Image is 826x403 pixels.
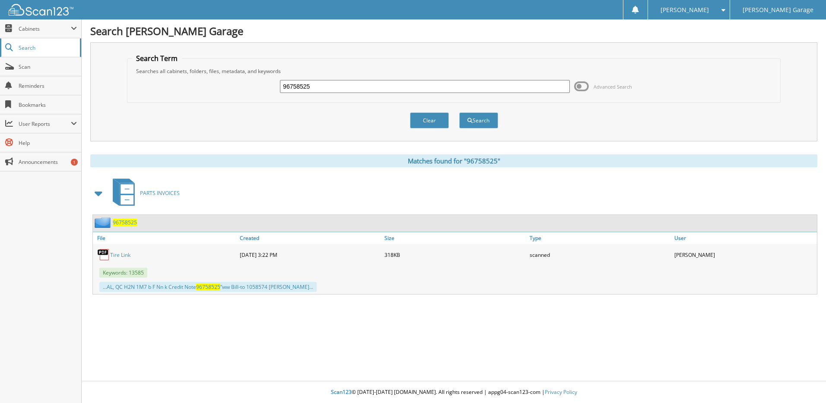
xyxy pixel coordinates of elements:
[82,382,826,403] div: © [DATE]-[DATE] [DOMAIN_NAME]. All rights reserved | appg04-scan123-com |
[594,83,632,90] span: Advanced Search
[110,251,130,259] a: Tire Link
[545,388,577,396] a: Privacy Policy
[99,268,147,278] span: Keywords: 13585
[331,388,352,396] span: Scan123
[19,120,71,128] span: User Reports
[108,176,180,210] a: PARTS INVOICES
[527,232,672,244] a: Type
[113,219,137,226] a: 96758525
[71,159,78,166] div: 1
[410,112,449,128] button: Clear
[743,7,813,13] span: [PERSON_NAME] Garage
[140,189,180,197] span: PARTS INVOICES
[9,4,73,16] img: scan123-logo-white.svg
[382,246,527,263] div: 318KB
[19,25,71,32] span: Cabinets
[19,63,77,70] span: Scan
[19,139,77,147] span: Help
[97,248,110,261] img: PDF.png
[672,232,817,244] a: User
[99,282,317,292] div: ...AL, QC H2N 1M7 b F Nn k Credit Note “ww Bill-to 1058574 [PERSON_NAME]...
[238,246,382,263] div: [DATE] 3:22 PM
[19,101,77,109] span: Bookmarks
[527,246,672,263] div: scanned
[132,67,776,75] div: Searches all cabinets, folders, files, metadata, and keywords
[90,154,817,167] div: Matches found for "96758525"
[238,232,382,244] a: Created
[19,44,76,51] span: Search
[90,24,817,38] h1: Search [PERSON_NAME] Garage
[672,246,817,263] div: [PERSON_NAME]
[93,232,238,244] a: File
[132,54,182,63] legend: Search Term
[95,217,113,228] img: folder2.png
[19,82,77,90] span: Reminders
[196,283,220,291] span: 96758525
[459,112,498,128] button: Search
[382,232,527,244] a: Size
[661,7,709,13] span: [PERSON_NAME]
[19,158,77,166] span: Announcements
